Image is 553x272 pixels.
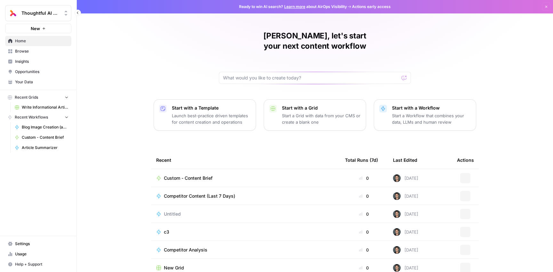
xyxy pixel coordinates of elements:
[393,228,418,236] div: [DATE]
[393,246,401,254] img: klt2gisth7jypmzdkryddvk9ywnb
[15,48,68,54] span: Browse
[15,79,68,85] span: Your Data
[457,151,474,169] div: Actions
[15,251,68,257] span: Usage
[154,99,256,131] button: Start with a TemplateLaunch best-practice driven templates for content creation and operations
[393,228,401,236] img: klt2gisth7jypmzdkryddvk9ywnb
[345,229,383,235] div: 0
[164,229,169,235] span: c3
[345,211,383,217] div: 0
[5,239,71,249] a: Settings
[393,192,401,200] img: klt2gisth7jypmzdkryddvk9ywnb
[12,102,71,112] a: Write Informational Article
[164,193,235,199] span: Competitor Content (Last 7 Days)
[345,265,383,271] div: 0
[172,105,251,111] p: Start with a Template
[393,174,418,182] div: [DATE]
[7,7,19,19] img: Thoughtful AI Content Engine Logo
[392,105,471,111] p: Start with a Workflow
[5,36,71,46] a: Home
[345,151,378,169] div: Total Runs (7d)
[239,4,347,10] span: Ready to win AI search? about AirOps Visibility
[5,112,71,122] button: Recent Workflows
[15,114,48,120] span: Recent Workflows
[22,135,68,140] span: Custom - Content Brief
[164,175,212,181] span: Custom - Content Brief
[393,151,417,169] div: Last Edited
[284,4,305,9] a: Learn more
[5,24,71,33] button: New
[22,145,68,151] span: Article Summarizer
[156,211,335,217] a: Untitled
[156,193,335,199] a: Competitor Content (Last 7 Days)
[156,175,335,181] a: Custom - Content Brief
[156,265,335,271] a: New Grid
[31,25,40,32] span: New
[156,229,335,235] a: c3
[164,265,184,271] span: New Grid
[374,99,476,131] button: Start with a WorkflowStart a Workflow that combines your data, LLMs and human review
[164,211,181,217] span: Untitled
[164,247,207,253] span: Competitor Analysis
[12,122,71,132] a: Blog Image Creation (ad hoc)
[393,264,401,272] img: klt2gisth7jypmzdkryddvk9ywnb
[5,67,71,77] a: Opportunities
[352,4,391,10] span: Actions early access
[5,249,71,259] a: Usage
[5,77,71,87] a: Your Data
[282,112,361,125] p: Start a Grid with data from your CMS or create a blank one
[393,210,401,218] img: klt2gisth7jypmzdkryddvk9ywnb
[22,124,68,130] span: Blog Image Creation (ad hoc)
[345,247,383,253] div: 0
[393,246,418,254] div: [DATE]
[22,104,68,110] span: Write Informational Article
[15,69,68,75] span: Opportunities
[393,210,418,218] div: [DATE]
[5,56,71,67] a: Insights
[264,99,366,131] button: Start with a GridStart a Grid with data from your CMS or create a blank one
[15,95,38,100] span: Recent Grids
[5,5,71,21] button: Workspace: Thoughtful AI Content Engine
[219,31,411,51] h1: [PERSON_NAME], let's start your next content workflow
[5,93,71,102] button: Recent Grids
[392,112,471,125] p: Start a Workflow that combines your data, LLMs and human review
[345,175,383,181] div: 0
[393,264,418,272] div: [DATE]
[15,38,68,44] span: Home
[156,151,335,169] div: Recent
[223,75,399,81] input: What would you like to create today?
[12,132,71,143] a: Custom - Content Brief
[393,192,418,200] div: [DATE]
[15,241,68,247] span: Settings
[345,193,383,199] div: 0
[12,143,71,153] a: Article Summarizer
[21,10,60,16] span: Thoughtful AI Content Engine
[15,59,68,64] span: Insights
[156,247,335,253] a: Competitor Analysis
[5,46,71,56] a: Browse
[5,259,71,269] button: Help + Support
[15,261,68,267] span: Help + Support
[282,105,361,111] p: Start with a Grid
[393,174,401,182] img: klt2gisth7jypmzdkryddvk9ywnb
[172,112,251,125] p: Launch best-practice driven templates for content creation and operations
